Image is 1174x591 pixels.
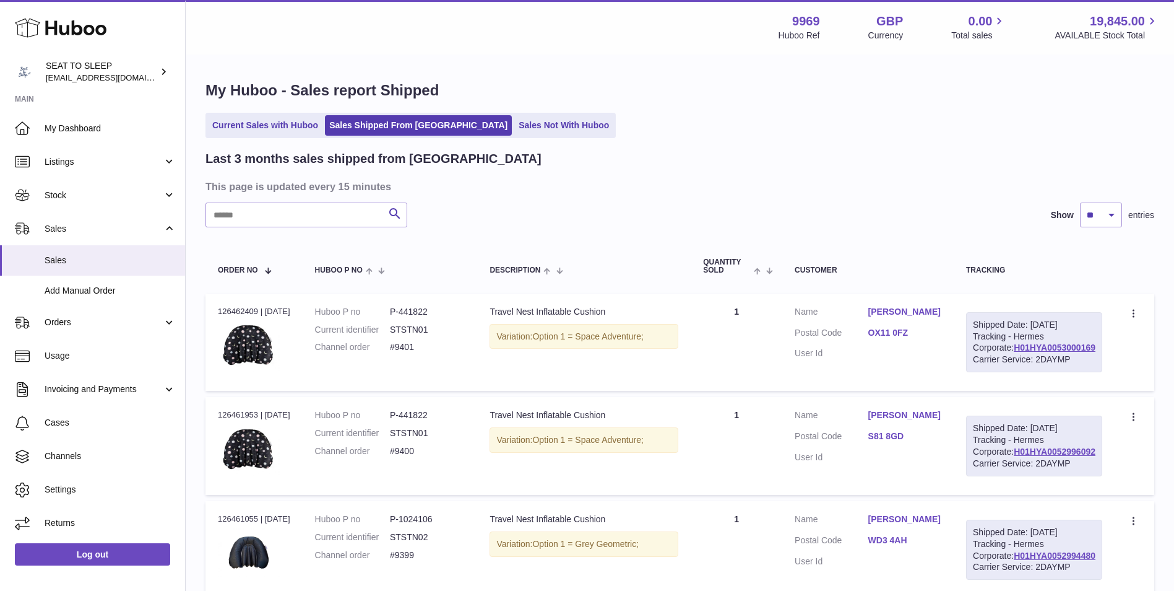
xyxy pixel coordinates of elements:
a: H01HYA0052994480 [1014,551,1095,561]
dt: Current identifier [315,324,390,336]
dt: Name [795,409,868,424]
dt: User Id [795,452,868,463]
span: Usage [45,350,176,362]
label: Show [1051,209,1074,221]
span: Option 1 = Space Adventure; [532,331,643,341]
span: entries [1128,209,1154,221]
dt: Current identifier [315,427,390,439]
a: 0.00 Total sales [951,13,1006,42]
span: 19,845.00 [1090,13,1145,30]
a: S81 8GD [868,431,941,442]
span: Option 1 = Space Adventure; [532,435,643,445]
span: Cases [45,417,176,429]
div: Variation: [490,324,678,349]
a: Sales Not With Huboo [514,115,613,136]
div: Tracking [966,266,1102,274]
strong: GBP [876,13,903,30]
dd: #9400 [390,445,465,457]
span: Quantity Sold [703,258,751,274]
dt: Postal Code [795,431,868,445]
div: Tracking - Hermes Corporate: [966,520,1102,580]
span: Channels [45,450,176,462]
div: 126461055 | [DATE] [218,514,290,525]
td: 1 [691,397,782,495]
span: AVAILABLE Stock Total [1055,30,1159,42]
dt: Channel order [315,445,390,457]
dd: STSTN01 [390,324,465,336]
h3: This page is updated every 15 minutes [205,180,1151,193]
div: Shipped Date: [DATE] [973,422,1095,434]
img: 99691734033867.jpeg [218,425,280,476]
dt: Name [795,514,868,528]
span: Option 1 = Grey Geometric; [532,539,639,549]
div: 126461953 | [DATE] [218,409,290,421]
dt: Postal Code [795,535,868,549]
div: Shipped Date: [DATE] [973,527,1095,538]
div: SEAT TO SLEEP [46,60,157,84]
a: H01HYA0052996092 [1014,447,1095,457]
span: Sales [45,255,176,266]
a: Sales Shipped From [GEOGRAPHIC_DATA] [325,115,512,136]
div: Huboo Ref [779,30,820,42]
span: 0.00 [969,13,993,30]
div: Variation: [490,532,678,557]
dd: #9399 [390,549,465,561]
a: Log out [15,543,170,566]
dt: Postal Code [795,327,868,342]
dt: Channel order [315,549,390,561]
div: Variation: [490,427,678,453]
div: Tracking - Hermes Corporate: [966,416,1102,476]
img: 99691734033867.jpeg [218,321,280,372]
span: Description [490,266,540,274]
td: 1 [691,294,782,392]
dt: Channel order [315,341,390,353]
span: [EMAIL_ADDRESS][DOMAIN_NAME] [46,72,182,82]
div: 126462409 | [DATE] [218,306,290,317]
div: Carrier Service: 2DAYMP [973,561,1095,573]
dt: Current identifier [315,532,390,543]
dd: #9401 [390,341,465,353]
h1: My Huboo - Sales report Shipped [205,81,1154,100]
a: [PERSON_NAME] [868,514,941,525]
div: Customer [795,266,941,274]
span: Invoicing and Payments [45,383,163,395]
dd: P-1024106 [390,514,465,525]
a: H01HYA0053000169 [1014,343,1095,352]
a: OX11 0FZ [868,327,941,339]
div: Shipped Date: [DATE] [973,319,1095,331]
span: Orders [45,317,163,328]
dt: User Id [795,348,868,359]
a: [PERSON_NAME] [868,306,941,318]
div: Carrier Service: 2DAYMP [973,354,1095,366]
div: Travel Nest Inflatable Cushion [490,409,678,421]
span: Huboo P no [315,266,363,274]
dt: Name [795,306,868,321]
dd: STSTN01 [390,427,465,439]
strong: 9969 [792,13,820,30]
div: Travel Nest Inflatable Cushion [490,514,678,525]
div: Carrier Service: 2DAYMP [973,458,1095,470]
dd: P-441822 [390,306,465,318]
span: Sales [45,223,163,235]
a: 19,845.00 AVAILABLE Stock Total [1055,13,1159,42]
div: Travel Nest Inflatable Cushion [490,306,678,318]
span: Returns [45,517,176,529]
a: WD3 4AH [868,535,941,546]
dd: STSTN02 [390,532,465,543]
span: Total sales [951,30,1006,42]
dt: Huboo P no [315,409,390,421]
div: Tracking - Hermes Corporate: [966,312,1102,373]
span: Settings [45,484,176,496]
img: 99691734033825.jpeg [218,528,280,577]
span: Listings [45,156,163,168]
dt: Huboo P no [315,306,390,318]
span: Order No [218,266,258,274]
span: Stock [45,190,163,201]
dd: P-441822 [390,409,465,421]
dt: Huboo P no [315,514,390,525]
h2: Last 3 months sales shipped from [GEOGRAPHIC_DATA] [205,151,542,167]
a: Current Sales with Huboo [208,115,322,136]
span: Add Manual Order [45,285,176,297]
a: [PERSON_NAME] [868,409,941,421]
dt: User Id [795,556,868,567]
